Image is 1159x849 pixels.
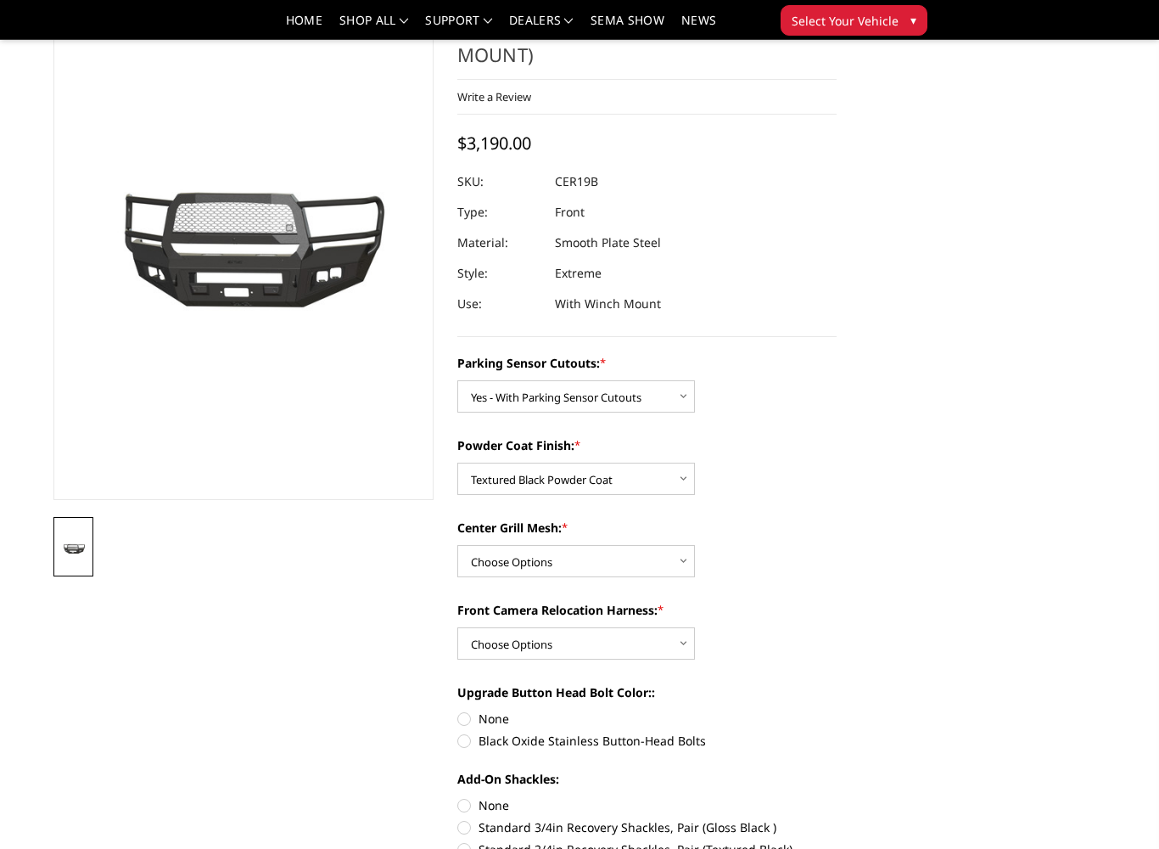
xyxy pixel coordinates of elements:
[457,732,837,750] label: Black Oxide Stainless Button-Head Bolts
[457,289,542,319] dt: Use:
[457,601,837,619] label: Front Camera Relocation Harness:
[457,258,542,289] dt: Style:
[792,12,899,30] span: Select Your Vehicle
[681,14,716,39] a: News
[555,228,661,258] dd: Smooth Plate Steel
[457,228,542,258] dt: Material:
[457,166,542,197] dt: SKU:
[457,770,837,788] label: Add-On Shackles:
[457,818,837,836] label: Standard 3/4in Recovery Shackles, Pair (Gloss Black )
[457,796,837,814] label: None
[457,710,837,728] label: None
[1074,767,1159,849] iframe: Chat Widget
[910,11,916,29] span: ▾
[457,436,837,454] label: Powder Coat Finish:
[509,14,574,39] a: Dealers
[457,683,837,701] label: Upgrade Button Head Bolt Color::
[425,14,492,39] a: Support
[781,5,927,36] button: Select Your Vehicle
[457,89,531,104] a: Write a Review
[555,289,661,319] dd: With Winch Mount
[457,132,531,155] span: $3,190.00
[59,542,88,555] img: 2019-2025 Ram 2500-3500 - A2 Series - Extreme Front Bumper (winch mount)
[457,354,837,372] label: Parking Sensor Cutouts:
[591,14,664,39] a: SEMA Show
[555,166,598,197] dd: CER19B
[555,258,602,289] dd: Extreme
[457,519,837,537] label: Center Grill Mesh:
[457,197,542,228] dt: Type:
[286,14,322,39] a: Home
[339,14,408,39] a: shop all
[555,197,585,228] dd: Front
